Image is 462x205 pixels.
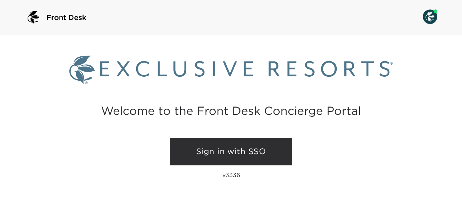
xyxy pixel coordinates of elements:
span: Front Desk [46,12,86,23]
p: v3336 [222,171,240,178]
a: Sign in with SSO [170,138,292,165]
img: Exclusive Resorts logo [69,56,393,84]
img: logo [25,9,42,26]
img: User [423,9,437,24]
h2: Welcome to the Front Desk Concierge Portal [101,105,361,116]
